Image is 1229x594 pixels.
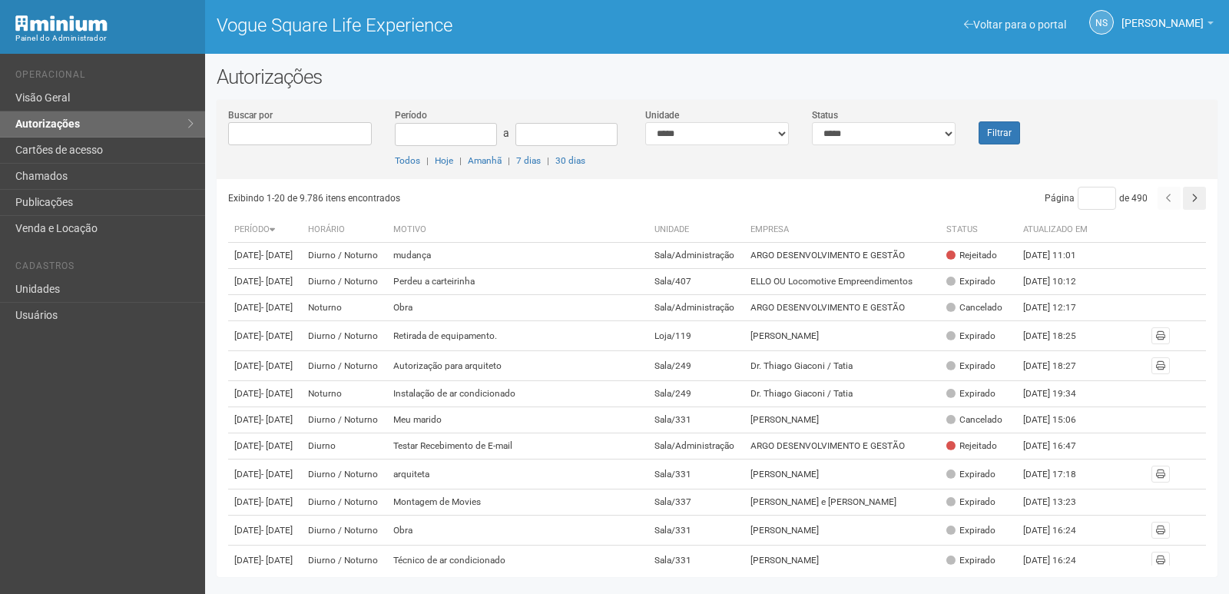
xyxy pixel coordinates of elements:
[1017,460,1101,489] td: [DATE] 17:18
[387,321,648,351] td: Retirada de equipamento.
[1017,546,1101,576] td: [DATE] 16:24
[516,155,541,166] a: 7 dias
[964,18,1066,31] a: Voltar para o portal
[261,330,293,341] span: - [DATE]
[744,516,940,546] td: [PERSON_NAME]
[1017,489,1101,516] td: [DATE] 13:23
[744,321,940,351] td: [PERSON_NAME]
[946,249,997,262] div: Rejeitado
[648,407,744,433] td: Sala/331
[15,15,108,32] img: Minium
[744,295,940,321] td: ARGO DESENVOLVIMENTO E GESTÃO
[302,433,388,460] td: Diurno
[302,460,388,489] td: Diurno / Noturno
[228,516,302,546] td: [DATE]
[261,388,293,399] span: - [DATE]
[261,496,293,507] span: - [DATE]
[15,32,194,45] div: Painel do Administrador
[302,381,388,407] td: Noturno
[979,121,1020,144] button: Filtrar
[302,489,388,516] td: Diurno / Noturno
[261,250,293,260] span: - [DATE]
[426,155,429,166] span: |
[503,127,509,139] span: a
[1089,10,1114,35] a: NS
[468,155,502,166] a: Amanhã
[946,275,995,288] div: Expirado
[744,217,940,243] th: Empresa
[302,243,388,269] td: Diurno / Noturno
[648,433,744,460] td: Sala/Administração
[744,407,940,433] td: [PERSON_NAME]
[228,321,302,351] td: [DATE]
[946,301,1002,314] div: Cancelado
[261,414,293,425] span: - [DATE]
[812,108,838,122] label: Status
[228,108,273,122] label: Buscar por
[946,468,995,481] div: Expirado
[1017,351,1101,381] td: [DATE] 18:27
[228,187,719,210] div: Exibindo 1-20 de 9.786 itens encontrados
[228,243,302,269] td: [DATE]
[648,516,744,546] td: Sala/331
[547,155,549,166] span: |
[1017,433,1101,460] td: [DATE] 16:47
[946,440,997,453] div: Rejeitado
[648,295,744,321] td: Sala/Administração
[387,460,648,489] td: arquiteta
[744,433,940,460] td: ARGO DESENVOLVIMENTO E GESTÃO
[648,351,744,381] td: Sala/249
[228,489,302,516] td: [DATE]
[648,217,744,243] th: Unidade
[648,243,744,269] td: Sala/Administração
[645,108,679,122] label: Unidade
[228,407,302,433] td: [DATE]
[261,525,293,536] span: - [DATE]
[228,351,302,381] td: [DATE]
[217,65,1217,88] h2: Autorizações
[261,440,293,451] span: - [DATE]
[744,269,940,295] td: ELLO OU Locomotive Empreendimentos
[744,546,940,576] td: [PERSON_NAME]
[261,276,293,287] span: - [DATE]
[459,155,462,166] span: |
[302,546,388,576] td: Diurno / Noturno
[302,516,388,546] td: Diurno / Noturno
[387,243,648,269] td: mudança
[387,381,648,407] td: Instalação de ar condicionado
[387,295,648,321] td: Obra
[1045,193,1148,204] span: Página de 490
[395,155,420,166] a: Todos
[1017,407,1101,433] td: [DATE] 15:06
[648,546,744,576] td: Sala/331
[228,460,302,489] td: [DATE]
[946,387,995,400] div: Expirado
[15,69,194,85] li: Operacional
[395,108,427,122] label: Período
[261,302,293,313] span: - [DATE]
[387,269,648,295] td: Perdeu a carteirinha
[387,546,648,576] td: Técnico de ar condicionado
[508,155,510,166] span: |
[302,351,388,381] td: Diurno / Noturno
[302,269,388,295] td: Diurno / Noturno
[387,351,648,381] td: Autorização para arquiteto
[744,460,940,489] td: [PERSON_NAME]
[261,360,293,371] span: - [DATE]
[1017,516,1101,546] td: [DATE] 16:24
[387,489,648,516] td: Montagem de Movies
[302,321,388,351] td: Diurno / Noturno
[648,460,744,489] td: Sala/331
[946,413,1002,426] div: Cancelado
[1121,2,1204,29] span: Nicolle Silva
[387,516,648,546] td: Obra
[940,217,1017,243] th: Status
[302,295,388,321] td: Noturno
[744,381,940,407] td: Dr. Thiago Giaconi / Tatia
[946,360,995,373] div: Expirado
[648,269,744,295] td: Sala/407
[387,433,648,460] td: Testar Recebimento de E-mail
[946,554,995,567] div: Expirado
[1121,19,1214,32] a: [PERSON_NAME]
[435,155,453,166] a: Hoje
